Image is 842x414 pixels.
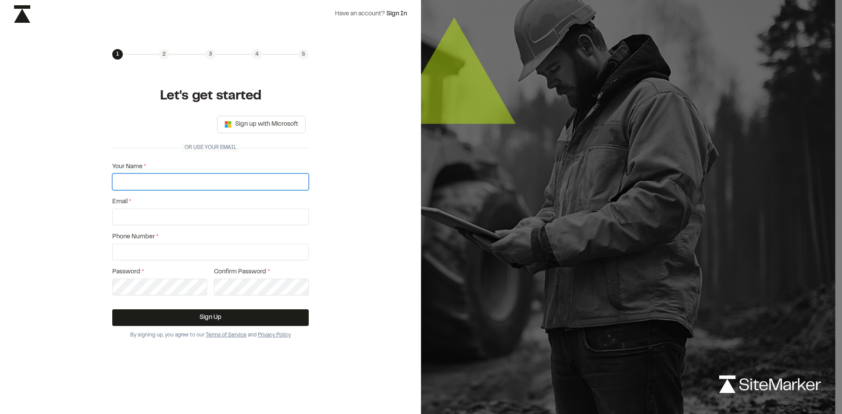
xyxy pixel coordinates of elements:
[214,267,309,277] label: Confirm Password
[206,331,246,339] button: Terms of Service
[386,11,407,17] a: Sign In
[112,232,309,242] label: Phone Number
[335,9,407,19] div: Have an account?
[298,49,309,60] div: 5
[252,49,262,60] div: 4
[181,144,240,152] span: Or use your email
[258,331,291,339] button: Privacy Policy
[159,49,169,60] div: 2
[112,49,123,60] div: 1
[112,162,309,172] label: Your Name
[112,197,309,207] label: Email
[112,267,207,277] label: Password
[719,375,821,393] img: logo-white-rebrand.svg
[112,331,309,339] div: By signing up, you agree to our and
[14,5,30,23] img: icon-black-rebrand.svg
[205,49,216,60] div: 3
[112,309,309,326] button: Sign Up
[217,116,306,133] button: Sign up with Microsoft
[114,115,206,134] iframe: Sign in with Google Button
[112,88,309,105] h1: Let's get started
